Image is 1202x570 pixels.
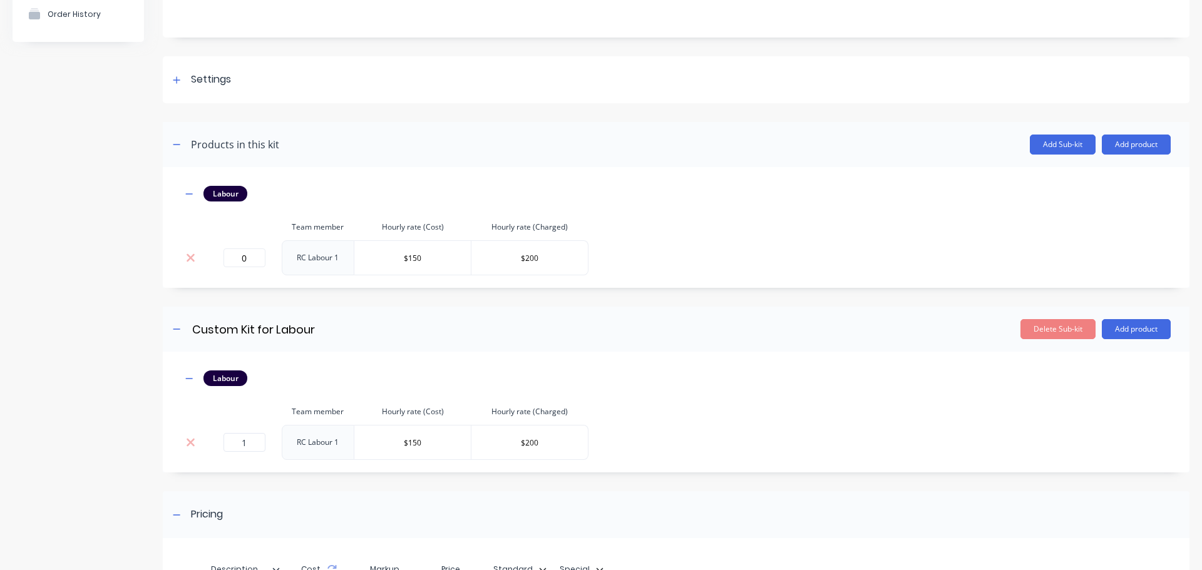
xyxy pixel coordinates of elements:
[354,433,471,452] input: $0.0000
[282,425,354,460] td: RC Labour 1
[282,399,354,425] th: Team member
[1020,319,1096,339] button: Delete Sub-kit
[223,433,265,452] input: 0
[223,248,265,267] input: 0
[471,214,588,240] th: Hourly rate (Charged)
[203,186,247,201] div: Labour
[191,72,231,88] div: Settings
[282,240,354,275] td: RC Labour 1
[48,9,101,19] div: Order History
[1030,135,1096,155] button: Add Sub-kit
[1102,135,1171,155] button: Add product
[282,214,354,240] th: Team member
[471,433,588,452] input: $0.0000
[354,248,471,267] input: $0.0000
[191,320,413,338] input: Enter sub-kit name
[191,137,279,152] div: Products in this kit
[354,399,471,425] th: Hourly rate (Cost)
[471,248,588,267] input: $0.0000
[471,399,588,425] th: Hourly rate (Charged)
[203,370,247,385] div: Labour
[191,507,223,522] div: Pricing
[354,214,471,240] th: Hourly rate (Cost)
[1102,319,1171,339] button: Add product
